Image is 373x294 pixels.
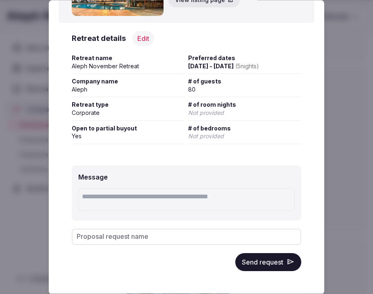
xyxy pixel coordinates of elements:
[188,109,224,116] span: Not provided
[72,132,185,140] div: Yes
[72,54,185,62] span: Retreat name
[72,109,185,117] div: Corporate
[72,101,185,109] span: Retreat type
[188,85,301,94] div: 80
[72,33,126,43] h3: Retreat details
[78,173,108,181] label: Message
[72,124,185,132] span: Open to partial buyout
[72,62,185,70] div: Aleph November Retreat
[72,77,185,85] span: Company name
[188,54,301,62] span: Preferred dates
[188,63,259,70] span: [DATE] - [DATE]
[188,101,301,109] span: # of room nights
[235,63,259,70] span: ( 5 night s )
[188,132,224,139] span: Not provided
[188,124,301,132] span: # of bedrooms
[72,85,185,94] div: Aleph
[235,253,301,271] button: Send request
[132,31,154,46] button: Edit
[188,77,301,85] span: # of guests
